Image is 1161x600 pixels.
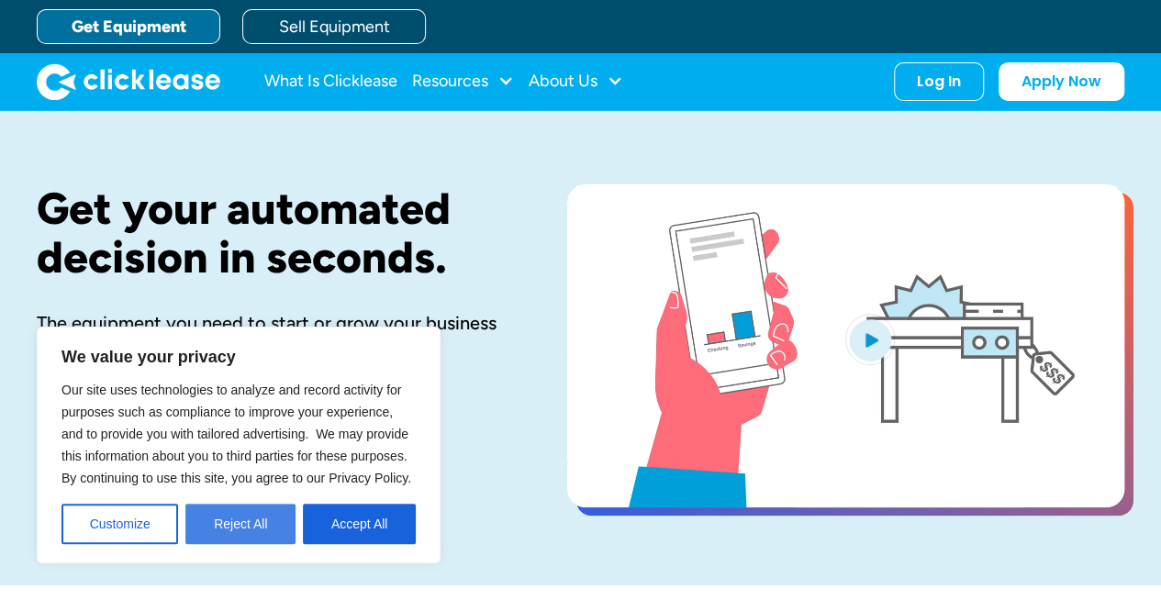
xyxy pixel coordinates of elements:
span: Our site uses technologies to analyze and record activity for purposes such as compliance to impr... [61,383,411,485]
div: The equipment you need to start or grow your business is now affordable with Clicklease. [37,311,508,359]
h1: Get your automated decision in seconds. [37,184,508,282]
a: What Is Clicklease [264,63,397,100]
button: Accept All [303,504,416,544]
div: We value your privacy [37,327,441,563]
img: Blue play button logo on a light blue circular background [845,314,895,365]
a: home [37,63,220,100]
div: Log In [917,72,961,91]
div: Resources [412,63,514,100]
button: Reject All [185,504,296,544]
a: Sell Equipment [242,9,426,44]
a: Get Equipment [37,9,220,44]
a: open lightbox [567,184,1124,507]
img: Clicklease logo [37,63,220,100]
a: Apply Now [999,62,1124,101]
p: We value your privacy [61,346,416,368]
div: About Us [529,63,623,100]
button: Customize [61,504,178,544]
